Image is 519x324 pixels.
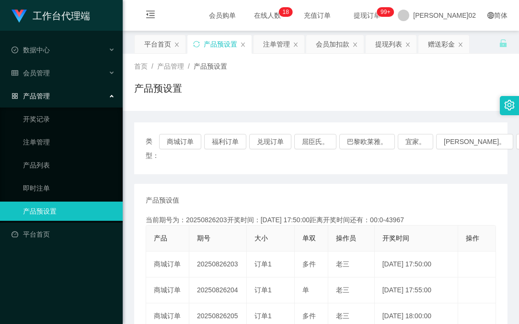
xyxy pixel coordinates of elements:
i: 图标： global [487,12,494,19]
i: 图标： table [12,70,18,76]
img: logo.9652507e.png [12,10,27,23]
span: 单双 [302,234,316,242]
td: 20250826204 [189,277,247,303]
font: 在线人数 [254,12,281,19]
font: 简体 [494,12,507,19]
h1: 产品预设置 [134,81,182,96]
i: 图标： 关闭 [458,42,463,48]
p: 8 [286,7,289,17]
button: 商城订单 [159,134,201,149]
font: 会员管理 [23,69,50,77]
i: 图标： 关闭 [293,42,299,48]
span: 多件 [302,260,316,268]
span: 产品 [154,234,167,242]
span: / [188,62,190,70]
i: 图标： 设置 [504,100,515,110]
h1: 工作台代理端 [33,0,90,31]
span: 订单1 [254,260,272,268]
div: 产品预设置 [204,35,237,53]
span: 订单1 [254,312,272,320]
i: 图标： menu-fold [134,0,167,31]
div: 提现列表 [375,35,402,53]
a: 即时注单 [23,179,115,198]
button: 屈臣氏。 [294,134,336,149]
a: 产品预设置 [23,202,115,221]
a: 工作台代理端 [12,12,90,19]
font: 提现订单 [354,12,381,19]
div: 平台首页 [144,35,171,53]
p: 1 [283,7,286,17]
font: 数据中心 [23,46,50,54]
td: 商城订单 [146,277,189,303]
td: 商城订单 [146,252,189,277]
span: / [151,62,153,70]
span: 操作员 [336,234,356,242]
div: 会员加扣款 [316,35,349,53]
span: 期号 [197,234,210,242]
sup: 977 [377,7,394,17]
font: 产品管理 [23,92,50,100]
span: 多件 [302,312,316,320]
i: 图标： 关闭 [174,42,180,48]
font: 充值订单 [304,12,331,19]
button: [PERSON_NAME]。 [436,134,513,149]
span: 产品预设置 [194,62,227,70]
a: 开奖记录 [23,109,115,129]
sup: 18 [279,7,293,17]
button: 巴黎欧莱雅。 [339,134,395,149]
span: 产品预设值 [146,195,179,205]
span: 首页 [134,62,148,70]
button: 福利订单 [204,134,246,149]
td: [DATE] 17:50:00 [375,252,459,277]
i: 图标： 同步 [193,41,200,48]
a: 产品列表 [23,156,115,175]
td: [DATE] 17:55:00 [375,277,459,303]
i: 图标： 关闭 [405,42,411,48]
button: 宜家。 [398,134,433,149]
div: 当前期号为：20250826203开奖时间：[DATE] 17:50:00距离开奖时间还有：00:0-43967 [146,215,496,225]
i: 图标： check-circle-o [12,47,18,53]
i: 图标： 关闭 [240,42,246,48]
td: 老三 [328,277,375,303]
div: 注单管理 [263,35,290,53]
span: 大小 [254,234,268,242]
span: 操作 [466,234,479,242]
span: 订单1 [254,286,272,294]
td: 老三 [328,252,375,277]
div: 赠送彩金 [428,35,455,53]
span: 单 [302,286,309,294]
button: 兑现订单 [249,134,291,149]
i: 图标： AppStore-O [12,93,18,99]
span: 类型： [146,134,159,163]
i: 图标： 解锁 [499,39,507,48]
i: 图标： 关闭 [352,42,358,48]
a: 图标： 仪表板平台首页 [12,225,115,244]
span: 开奖时间 [382,234,409,242]
a: 注单管理 [23,132,115,152]
span: 产品管理 [157,62,184,70]
td: 20250826203 [189,252,247,277]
